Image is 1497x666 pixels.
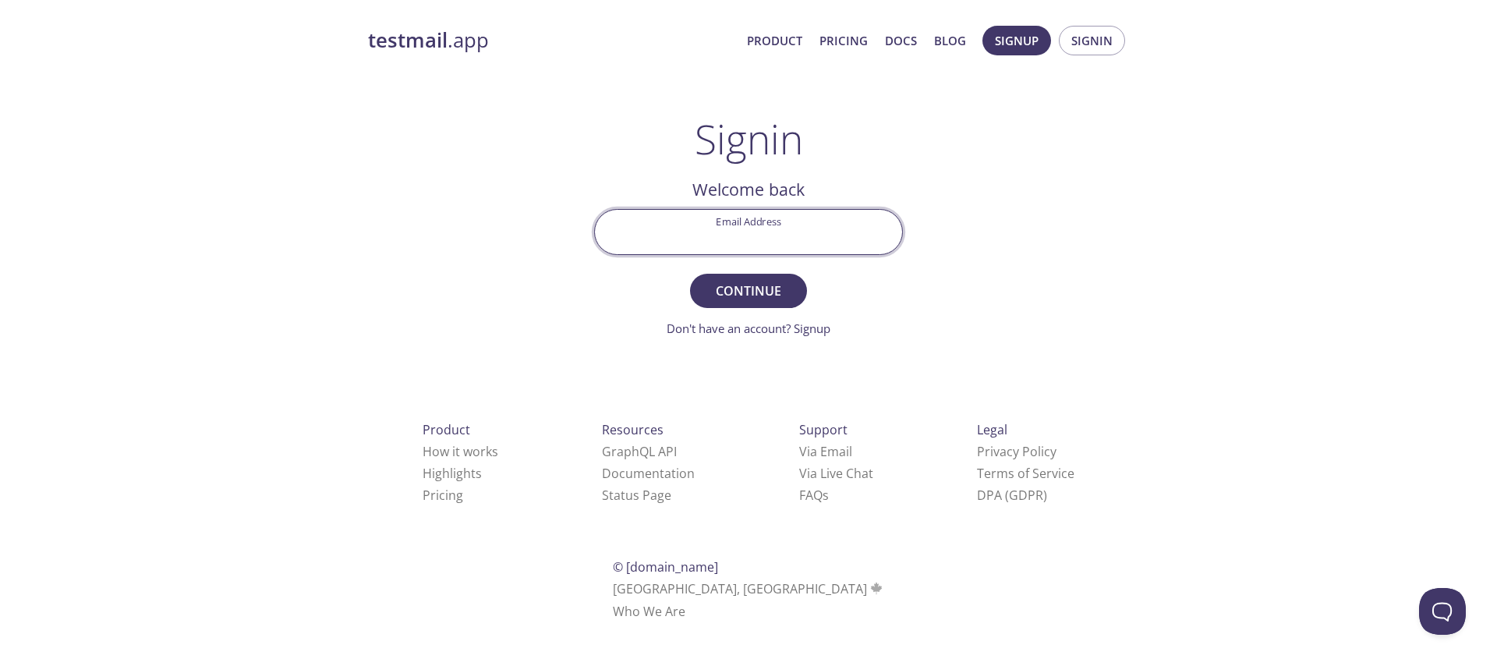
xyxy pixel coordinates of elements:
iframe: Help Scout Beacon - Open [1419,588,1466,635]
span: s [823,487,829,504]
a: Blog [934,30,966,51]
button: Signup [982,26,1051,55]
span: Product [423,421,470,438]
a: Pricing [423,487,463,504]
a: Terms of Service [977,465,1074,482]
h2: Welcome back [594,176,903,203]
a: testmail.app [368,27,734,54]
a: GraphQL API [602,443,677,460]
a: Privacy Policy [977,443,1056,460]
h1: Signin [695,115,803,162]
a: Who We Are [613,603,685,620]
a: Docs [885,30,917,51]
a: FAQ [799,487,829,504]
a: Don't have an account? Signup [667,321,830,336]
button: Signin [1059,26,1125,55]
a: Product [747,30,802,51]
span: © [DOMAIN_NAME] [613,558,718,576]
a: Highlights [423,465,482,482]
span: Legal [977,421,1007,438]
a: Pricing [819,30,868,51]
a: DPA (GDPR) [977,487,1047,504]
button: Continue [690,274,807,308]
a: Documentation [602,465,695,482]
a: Status Page [602,487,671,504]
span: Resources [602,421,664,438]
a: Via Email [799,443,852,460]
span: Signin [1071,30,1113,51]
strong: testmail [368,27,448,54]
a: How it works [423,443,498,460]
span: Continue [707,280,790,302]
span: Signup [995,30,1039,51]
span: Support [799,421,848,438]
a: Via Live Chat [799,465,873,482]
span: [GEOGRAPHIC_DATA], [GEOGRAPHIC_DATA] [613,580,885,597]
